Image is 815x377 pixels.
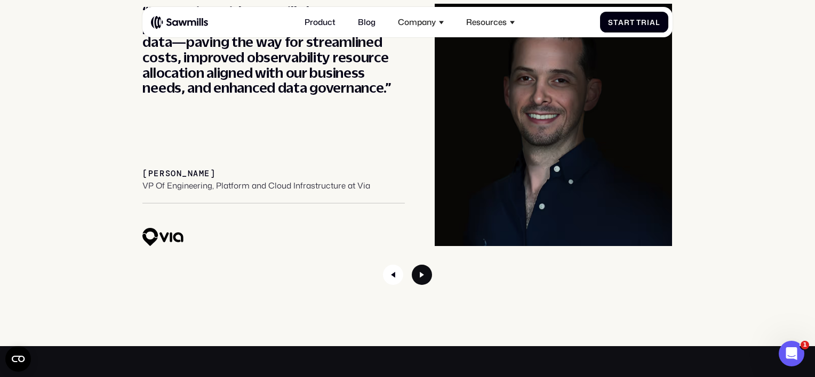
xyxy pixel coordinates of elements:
[641,18,647,27] span: r
[624,18,630,27] span: r
[5,346,31,372] button: Open CMP widget
[466,17,507,27] div: Resources
[398,17,436,27] div: Company
[460,11,521,33] div: Resources
[142,4,404,95] div: “Partnering with Sawmills has set us on a path toward optimizing our telemetry data—paving the wa...
[600,12,668,32] a: StartTrial
[351,11,381,33] a: Blog
[647,18,650,27] span: i
[142,181,370,190] div: VP Of Engineering, Platform and Cloud Infrastructure at Via
[608,18,613,27] span: S
[630,18,635,27] span: t
[391,11,450,33] div: Company
[613,18,618,27] span: t
[618,18,624,27] span: a
[801,341,809,349] span: 1
[383,265,403,285] div: Previous slide
[656,18,660,27] span: l
[779,341,804,366] iframe: Intercom live chat
[636,18,641,27] span: T
[412,265,432,285] div: Next slide
[298,11,341,33] a: Product
[142,4,672,247] div: 2 / 2
[142,169,215,178] div: [PERSON_NAME]
[650,18,656,27] span: a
